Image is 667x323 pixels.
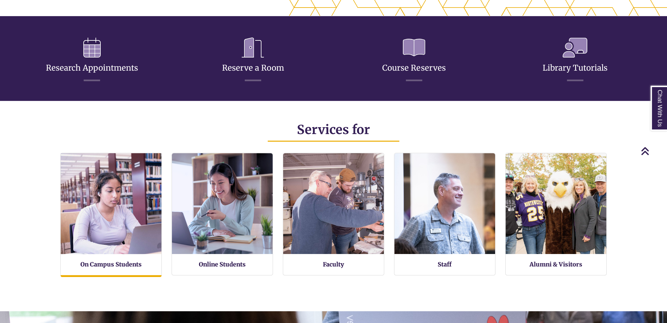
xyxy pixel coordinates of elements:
[382,47,446,73] a: Course Reserves
[641,147,665,155] a: Back to Top
[222,47,284,73] a: Reserve a Room
[394,153,495,254] img: Staff Services
[530,261,582,268] a: Alumni & Visitors
[80,261,142,268] a: On Campus Students
[46,47,138,73] a: Research Appointments
[323,261,344,268] a: Faculty
[543,47,608,73] a: Library Tutorials
[297,122,370,137] span: Services for
[172,153,273,254] img: Online Students Services
[506,153,606,254] img: Alumni and Visitors Services
[199,261,246,268] a: Online Students
[438,261,451,268] a: Staff
[56,148,167,259] img: On Campus Students Services
[283,153,384,254] img: Faculty Resources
